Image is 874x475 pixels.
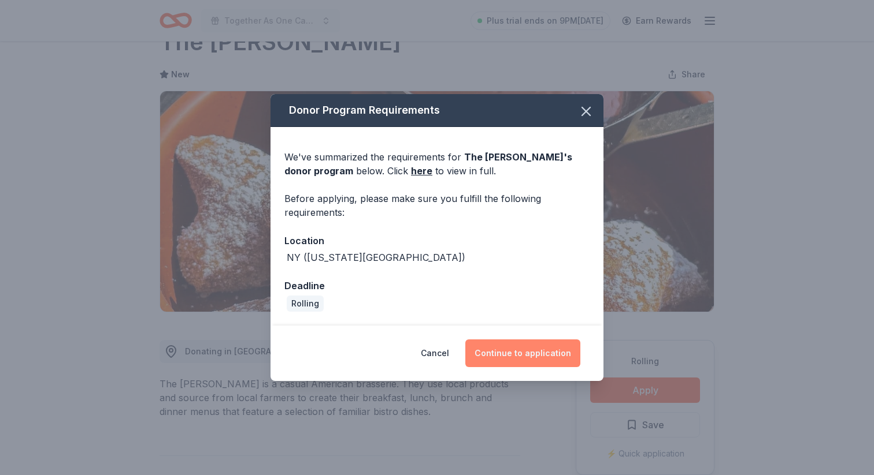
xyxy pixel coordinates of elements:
[287,296,324,312] div: Rolling
[287,250,465,264] div: NY ([US_STATE][GEOGRAPHIC_DATA])
[284,150,590,178] div: We've summarized the requirements for below. Click to view in full.
[421,339,449,367] button: Cancel
[271,94,603,127] div: Donor Program Requirements
[284,192,590,219] div: Before applying, please make sure you fulfill the following requirements:
[284,278,590,293] div: Deadline
[411,164,432,178] a: here
[284,233,590,248] div: Location
[465,339,580,367] button: Continue to application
